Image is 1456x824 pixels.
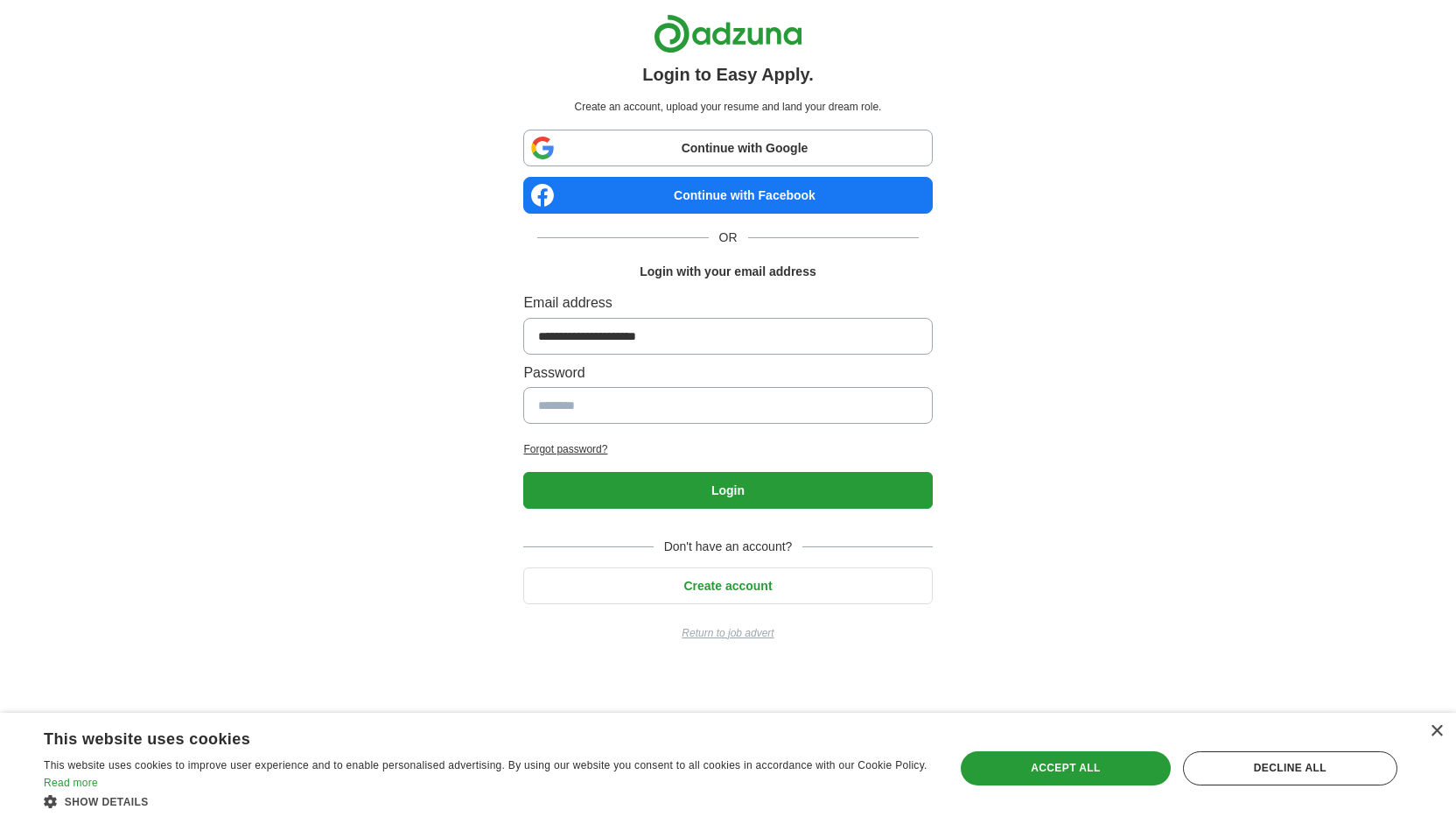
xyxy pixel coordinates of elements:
label: Email address [523,292,932,314]
span: Don't have an account? [654,537,803,556]
div: This website uses cookies [44,723,884,750]
a: Continue with Facebook [523,177,932,214]
a: Create account [523,579,932,593]
span: This website uses cookies to improve user experience and to enable personalised advertising. By u... [44,759,927,771]
span: OR [709,228,748,247]
button: Create account [523,567,932,604]
div: Accept all [961,751,1171,785]
label: Password [523,362,932,384]
h1: Login with your email address [640,262,815,281]
img: Adzuna logo [654,14,802,53]
a: Forgot password? [523,441,932,458]
h1: Login to Easy Apply. [642,60,814,88]
a: Return to job advert [523,625,932,642]
a: Read more, opens a new window [44,777,98,789]
div: Show details [44,792,927,811]
p: Create an account, upload your resume and land your dream role. [527,99,928,116]
div: Decline all [1183,751,1397,785]
span: Show details [65,796,149,808]
a: Continue with Google [523,130,932,166]
button: Login [523,472,932,509]
div: Close [1430,725,1443,738]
